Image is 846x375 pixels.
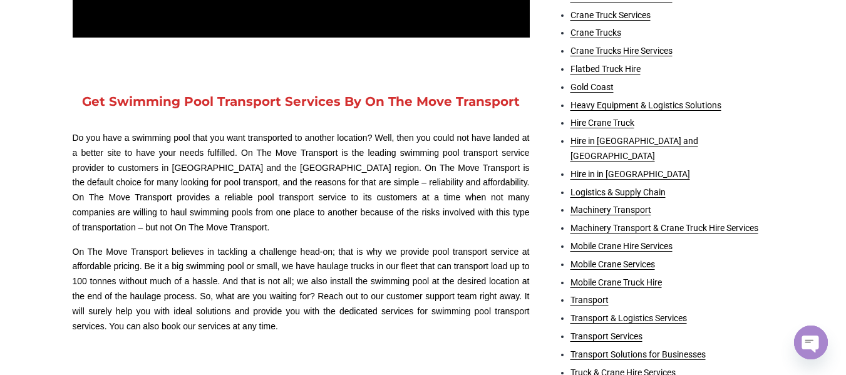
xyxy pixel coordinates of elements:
[570,28,621,38] a: Crane Trucks
[570,295,609,305] a: Transport
[73,94,530,109] h2: Get Swimming Pool Transport Services By On The Move Transport
[570,313,687,323] a: Transport & Logistics Services
[570,46,673,56] a: Crane Trucks Hire Services
[570,169,690,179] a: Hire in in [GEOGRAPHIC_DATA]
[570,223,758,233] a: Machinery Transport & Crane Truck Hire Services
[570,277,662,287] a: Mobile Crane Truck Hire
[570,241,673,251] a: Mobile Crane Hire Services
[570,118,634,128] a: Hire Crane Truck
[570,82,614,92] a: Gold Coast
[570,259,655,269] a: Mobile Crane Services
[570,331,642,341] a: Transport Services
[570,10,651,20] a: Crane Truck Services
[570,205,651,215] a: Machinery Transport
[73,245,530,334] p: On The Move Transport believes in tackling a challenge head-on; that is why we provide pool trans...
[570,64,641,74] a: Flatbed Truck Hire
[73,131,530,235] p: Do you have a swimming pool that you want transported to another location? Well, then you could n...
[570,187,666,197] a: Logistics & Supply Chain
[570,136,698,161] a: Hire in [GEOGRAPHIC_DATA] and [GEOGRAPHIC_DATA]
[570,349,706,359] a: Transport Solutions for Businesses
[570,100,721,110] a: Heavy Equipment & Logistics Solutions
